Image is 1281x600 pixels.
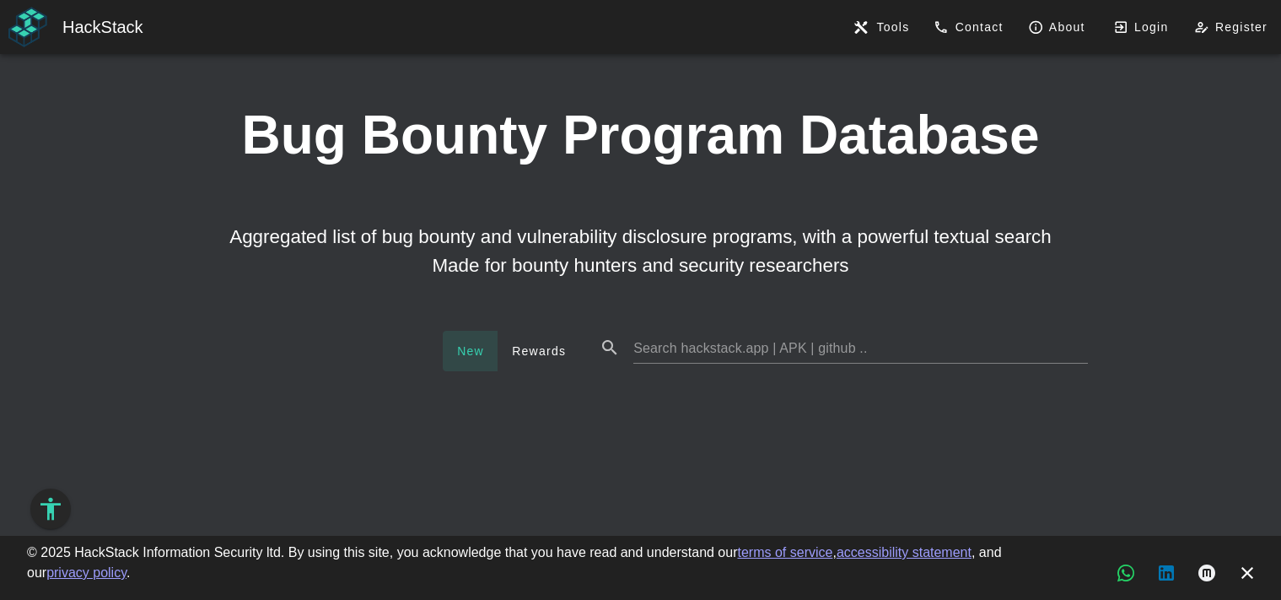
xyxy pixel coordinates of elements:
img: HackStack [7,6,49,48]
button: Accessibility Options [30,489,71,529]
button: Rewards [498,331,579,371]
span: New [456,344,484,358]
a: LinkedIn button, new tab [1146,553,1187,593]
span: Hack [62,18,101,36]
a: accessibility statement [837,545,972,559]
span: Tools [875,20,909,34]
span: Login [1118,19,1169,35]
div: Stack [62,15,452,39]
a: privacy policy [46,565,126,580]
a: terms of service [738,545,833,559]
input: Search hackstack.app | APK | github .. [633,320,1088,364]
span: Rewards [511,344,566,358]
a: WhatsApp chat, new tab [1106,553,1146,593]
span: Contact [939,19,1003,35]
button: New [443,331,498,371]
span: Register [1199,19,1268,35]
a: Medium articles, new tab [1187,553,1227,593]
div: © 2025 HackStack Information Security ltd. By using this site, you acknowledge that you have read... [27,543,1058,583]
span: About [1033,19,1085,35]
